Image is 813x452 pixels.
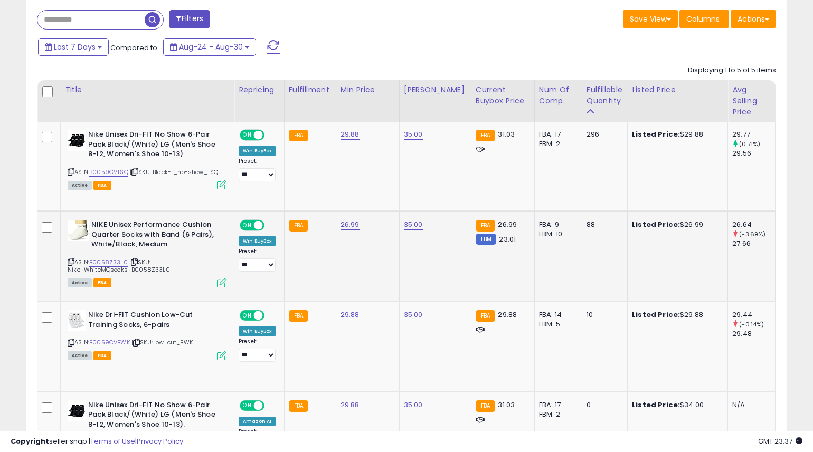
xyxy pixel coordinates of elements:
[539,320,574,329] div: FBM: 5
[632,400,720,410] div: $34.00
[587,400,619,410] div: 0
[539,220,574,229] div: FBA: 9
[686,14,720,24] span: Columns
[90,436,135,446] a: Terms of Use
[130,168,218,176] span: | SKU: Black-L_no-show_TSQ
[239,84,280,95] div: Repricing
[241,311,254,320] span: ON
[289,310,308,322] small: FBA
[476,84,530,107] div: Current Buybox Price
[93,351,111,360] span: FBA
[38,38,109,56] button: Last 7 Days
[11,436,49,446] strong: Copyright
[68,400,86,421] img: 41Icpuj9XcL._SL40_.jpg
[732,220,775,229] div: 26.64
[732,149,775,158] div: 29.56
[404,219,423,230] a: 35.00
[732,130,775,139] div: 29.77
[632,220,720,229] div: $26.99
[587,130,619,139] div: 296
[498,129,515,139] span: 31.03
[110,43,159,53] span: Compared to:
[341,219,360,230] a: 26.99
[239,326,276,336] div: Win BuyBox
[179,42,243,52] span: Aug-24 - Aug-30
[623,10,678,28] button: Save View
[498,400,515,410] span: 31.03
[539,410,574,419] div: FBM: 2
[68,220,89,241] img: 41XMFwz1GYL._SL40_.jpg
[476,400,495,412] small: FBA
[163,38,256,56] button: Aug-24 - Aug-30
[587,220,619,229] div: 88
[498,310,517,320] span: 29.88
[731,10,776,28] button: Actions
[404,400,423,410] a: 35.00
[239,236,276,246] div: Win BuyBox
[239,146,276,156] div: Win BuyBox
[88,400,216,432] b: Nike Unisex Dri-FIT No Show 6-Pair Pack Black/(White) LG (Men's Shoe 8-12, Women's Shoe 10-13).
[341,310,360,320] a: 29.88
[476,130,495,141] small: FBA
[289,130,308,141] small: FBA
[632,310,720,320] div: $29.88
[54,42,96,52] span: Last 7 Days
[68,181,92,190] span: All listings currently available for purchase on Amazon
[91,220,220,252] b: NIKE Unisex Performance Cushion Quarter Socks with Band (6 Pairs), White/Black, Medium
[499,234,516,244] span: 23.01
[632,129,680,139] b: Listed Price:
[587,84,623,107] div: Fulfillable Quantity
[239,158,276,181] div: Preset:
[632,130,720,139] div: $29.88
[241,131,254,140] span: ON
[68,258,170,274] span: | SKU: Nike_WhiteMQsocks_B0058Z33L0
[632,310,680,320] b: Listed Price:
[539,84,578,107] div: Num of Comp.
[758,436,802,446] span: 2025-09-7 23:37 GMT
[65,84,230,95] div: Title
[137,436,183,446] a: Privacy Policy
[539,400,574,410] div: FBA: 17
[289,220,308,232] small: FBA
[68,310,86,331] img: 41mcsG7JH5L._SL40_.jpg
[241,401,254,410] span: ON
[739,320,764,329] small: (-0.14%)
[68,130,226,188] div: ASIN:
[732,329,775,339] div: 29.48
[263,401,280,410] span: OFF
[739,230,765,238] small: (-3.69%)
[732,400,767,410] div: N/A
[263,131,280,140] span: OFF
[587,310,619,320] div: 10
[89,258,128,267] a: B0058Z33L0
[93,181,111,190] span: FBA
[68,130,86,151] img: 41Icpuj9XcL._SL40_.jpg
[732,310,775,320] div: 29.44
[679,10,729,28] button: Columns
[632,219,680,229] b: Listed Price:
[68,220,226,286] div: ASIN:
[68,278,92,287] span: All listings currently available for purchase on Amazon
[404,84,467,95] div: [PERSON_NAME]
[732,239,775,248] div: 27.66
[341,84,395,95] div: Min Price
[239,338,276,362] div: Preset:
[239,248,276,272] div: Preset:
[539,130,574,139] div: FBA: 17
[68,310,226,359] div: ASIN:
[539,139,574,149] div: FBM: 2
[169,10,210,28] button: Filters
[732,84,771,118] div: Avg Selling Price
[88,310,216,332] b: Nike Dri-FIT Cushion Low-Cut Training Socks, 6-pairs
[404,310,423,320] a: 35.00
[476,234,496,245] small: FBM
[289,84,332,95] div: Fulfillment
[498,219,517,229] span: 26.99
[68,351,92,360] span: All listings currently available for purchase on Amazon
[241,221,254,230] span: ON
[539,229,574,239] div: FBM: 10
[89,168,128,177] a: B0059CVTSQ
[289,400,308,412] small: FBA
[739,140,760,148] small: (0.71%)
[476,220,495,232] small: FBA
